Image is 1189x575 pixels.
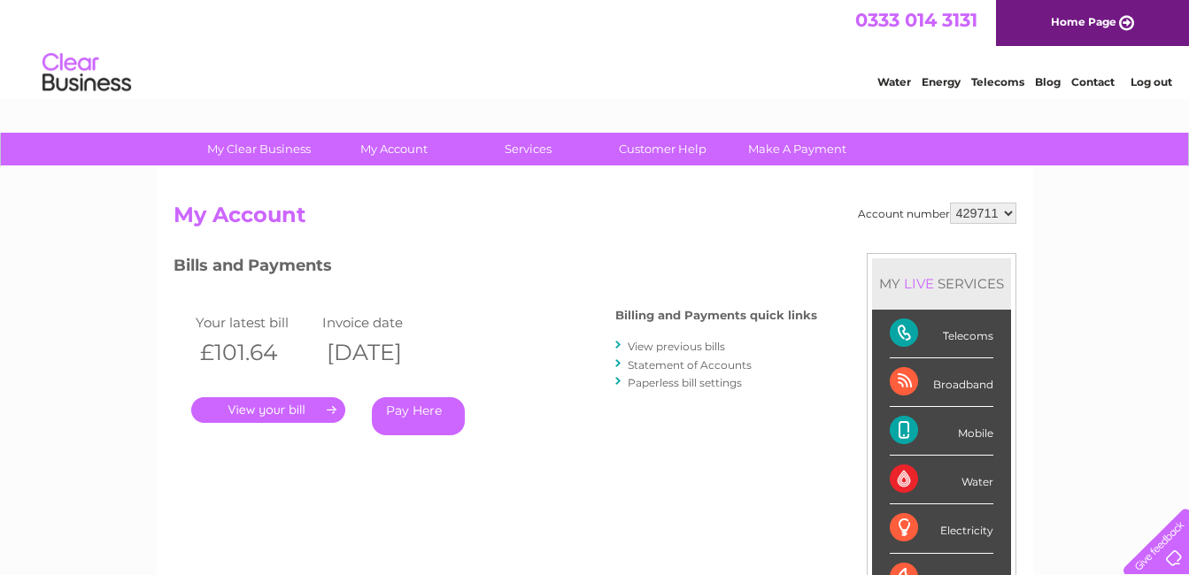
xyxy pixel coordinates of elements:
div: MY SERVICES [872,258,1011,309]
a: My Account [320,133,467,165]
a: Water [877,75,911,88]
td: Your latest bill [191,310,319,334]
a: Paperless bill settings [628,376,742,389]
div: Account number [858,203,1016,224]
a: My Clear Business [186,133,332,165]
a: Telecoms [971,75,1024,88]
h2: My Account [174,203,1016,236]
a: Log out [1131,75,1172,88]
div: LIVE [900,275,938,292]
div: Broadband [890,358,993,407]
h3: Bills and Payments [174,253,817,284]
img: logo.png [42,46,132,100]
div: Telecoms [890,310,993,358]
a: 0333 014 3131 [855,9,977,31]
div: Electricity [890,504,993,553]
a: Blog [1035,75,1061,88]
td: Invoice date [318,310,445,334]
th: £101.64 [191,334,319,371]
a: Contact [1071,75,1115,88]
a: Make A Payment [724,133,870,165]
div: Clear Business is a trading name of Verastar Limited (registered in [GEOGRAPHIC_DATA] No. 3667643... [177,10,1014,86]
div: Water [890,456,993,504]
th: [DATE] [318,334,445,371]
a: Customer Help [590,133,736,165]
a: Statement of Accounts [628,358,752,372]
a: Pay Here [372,397,465,435]
div: Mobile [890,407,993,456]
h4: Billing and Payments quick links [615,309,817,322]
a: Services [455,133,601,165]
a: Energy [922,75,961,88]
a: View previous bills [628,340,725,353]
a: . [191,397,345,423]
